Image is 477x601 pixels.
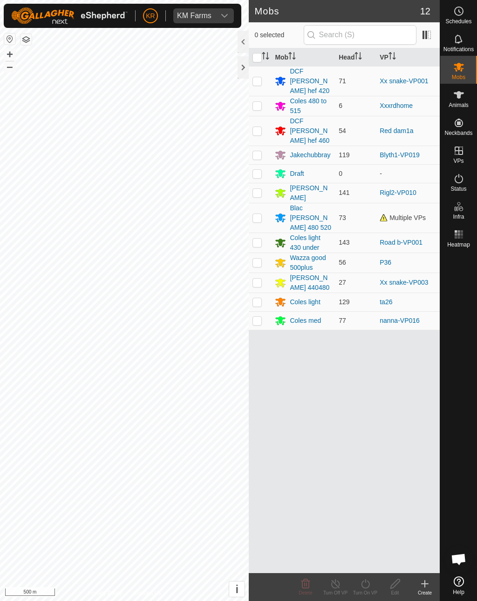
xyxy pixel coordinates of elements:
[380,298,392,306] a: ta26
[271,48,335,67] th: Mob
[262,53,269,61] p-sorticon: Activate to sort
[376,164,440,183] td: -
[290,183,331,203] div: [PERSON_NAME]
[380,77,428,85] a: Xx snake-VP001
[380,259,391,266] a: P36
[445,19,471,24] span: Schedules
[339,127,346,134] span: 54
[443,47,474,52] span: Notifications
[440,573,477,599] a: Help
[134,589,161,597] a: Contact Us
[376,48,440,67] th: VP
[380,279,428,286] a: Xx snake-VP003
[339,239,349,246] span: 143
[177,12,211,20] div: KM Farms
[380,189,416,196] a: Rigl2-VP010
[290,203,331,233] div: Blac [PERSON_NAME] 480 520
[290,169,304,179] div: Draft
[173,8,215,23] span: KM Farms
[447,242,470,247] span: Heatmap
[290,233,331,253] div: Coles light 430 under
[339,102,342,109] span: 6
[350,589,380,596] div: Turn On VP
[339,170,342,177] span: 0
[290,316,321,326] div: Coles med
[453,214,464,220] span: Infra
[4,49,15,60] button: +
[229,581,245,597] button: i
[88,589,123,597] a: Privacy Policy
[236,583,239,595] span: i
[380,214,426,221] span: Multiple VPs
[452,74,465,80] span: Mobs
[299,590,313,595] span: Delete
[453,158,463,164] span: VPs
[339,189,349,196] span: 141
[288,53,296,61] p-sorticon: Activate to sort
[146,11,155,21] span: KR
[339,214,346,221] span: 73
[320,589,350,596] div: Turn Off VP
[450,186,466,192] span: Status
[254,6,420,17] h2: Mobs
[449,102,469,108] span: Animals
[11,7,128,24] img: Gallagher Logo
[354,53,362,61] p-sorticon: Activate to sort
[380,102,413,109] a: Xxxrdhome
[388,53,396,61] p-sorticon: Activate to sort
[420,4,430,18] span: 12
[380,589,410,596] div: Edit
[20,34,32,45] button: Map Layers
[380,317,420,324] a: nanna-VP016
[445,545,473,573] div: Open chat
[380,127,413,134] a: Red dam1a
[339,259,346,266] span: 56
[254,30,303,40] span: 0 selected
[339,279,346,286] span: 27
[4,61,15,72] button: –
[290,253,331,273] div: Wazza good 500plus
[290,96,331,116] div: Coles 480 to 515
[380,151,420,159] a: Blyth1-VP019
[215,8,234,23] div: dropdown trigger
[380,239,422,246] a: Road b-VP001
[335,48,376,67] th: Head
[290,150,330,160] div: Jakechubbray
[304,25,416,45] input: Search (S)
[453,589,464,595] span: Help
[290,297,320,307] div: Coles light
[444,130,472,136] span: Neckbands
[339,298,349,306] span: 129
[339,151,349,159] span: 119
[290,116,331,146] div: DCF [PERSON_NAME] hef 460
[290,273,331,293] div: [PERSON_NAME] 440480
[339,77,346,85] span: 71
[410,589,440,596] div: Create
[4,33,15,45] button: Reset Map
[290,67,331,96] div: DCF [PERSON_NAME] hef 420
[339,317,346,324] span: 77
